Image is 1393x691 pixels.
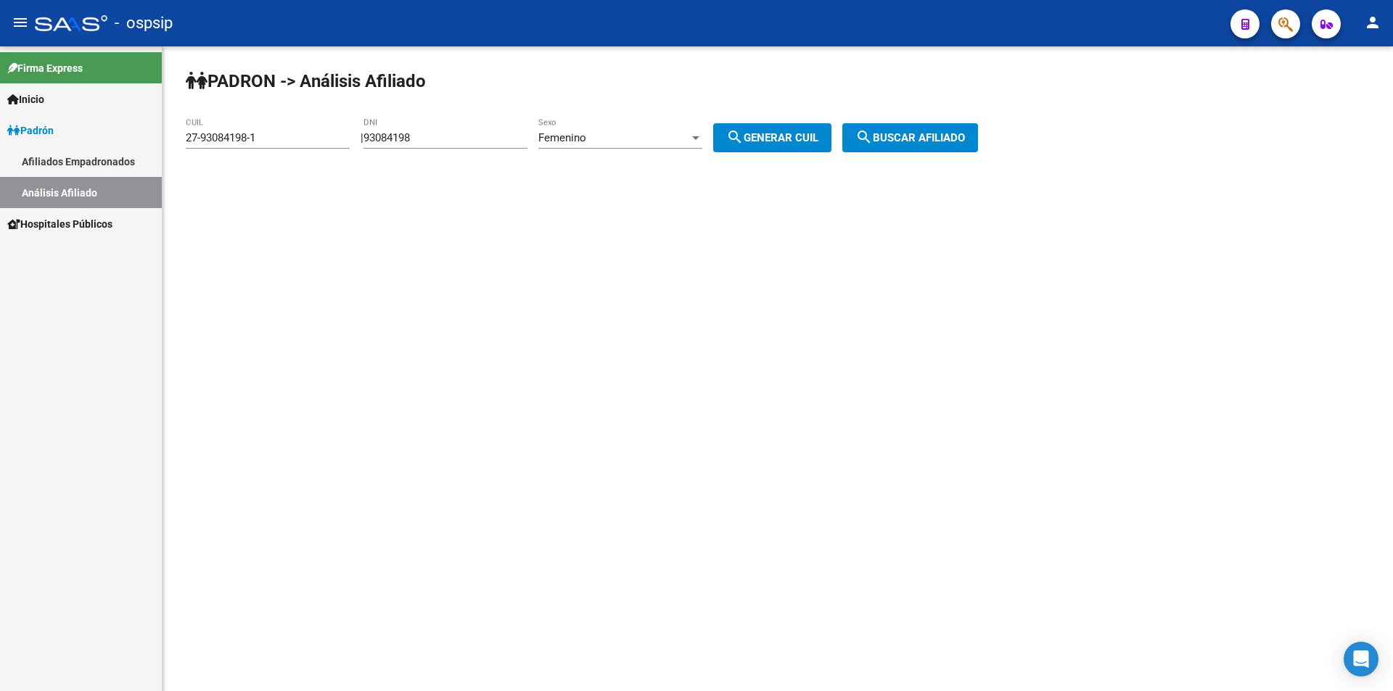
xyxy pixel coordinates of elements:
[12,14,29,31] mat-icon: menu
[7,216,112,232] span: Hospitales Públicos
[7,60,83,76] span: Firma Express
[726,128,744,146] mat-icon: search
[1344,642,1378,676] div: Open Intercom Messenger
[1364,14,1381,31] mat-icon: person
[855,131,965,144] span: Buscar afiliado
[842,123,978,152] button: Buscar afiliado
[115,7,173,39] span: - ospsip
[726,131,818,144] span: Generar CUIL
[361,131,842,144] div: |
[713,123,831,152] button: Generar CUIL
[855,128,873,146] mat-icon: search
[7,123,54,138] span: Padrón
[7,91,44,107] span: Inicio
[186,71,426,91] strong: PADRON -> Análisis Afiliado
[538,131,586,144] span: Femenino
